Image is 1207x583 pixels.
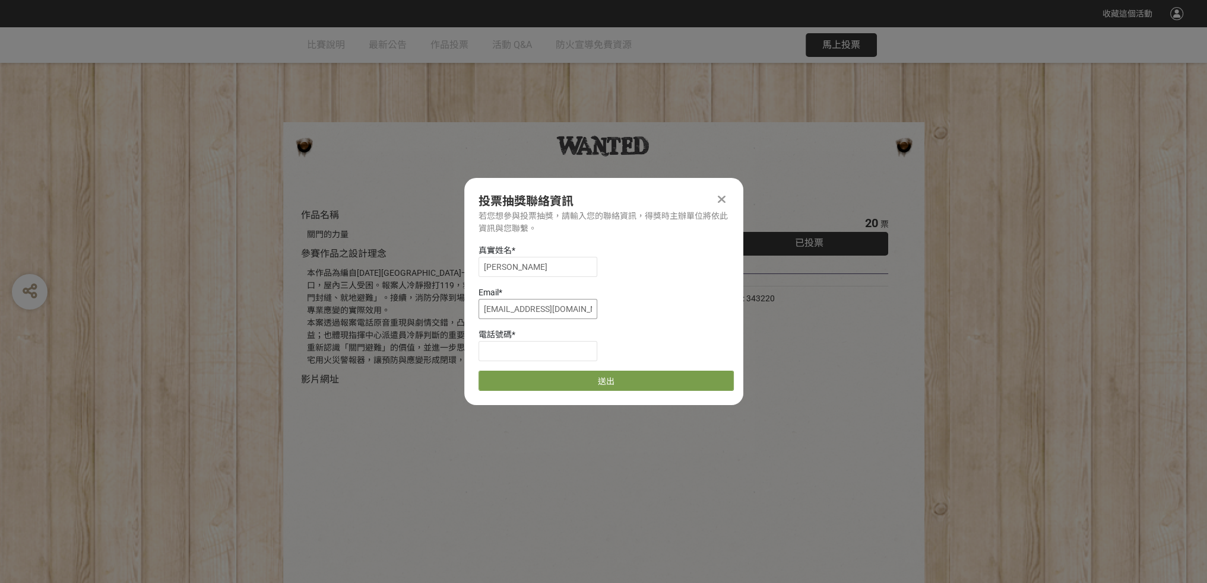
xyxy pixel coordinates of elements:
span: 收藏這個活動 [1103,9,1152,18]
span: 最新公告 [369,39,407,50]
span: 防火宣導免費資源 [556,39,632,50]
span: SID: 343220 [730,294,775,303]
div: 關門的力量 [307,228,695,241]
div: 本作品為編自[DATE][GEOGRAPHIC_DATA]一件真實發生住宅火警。凌晨時分，現場高溫濃煙封鎖樓梯間出口，屋內三人受困。報案人冷靜撥打119，救災救護指揮中心派遣員即時判斷情勢，明確... [307,267,695,367]
span: 參賽作品之設計理念 [301,248,387,259]
a: 最新公告 [369,27,407,63]
span: 真實姓名 [479,246,512,255]
div: 投票抽獎聯絡資訊 [479,192,729,210]
span: 已投票 [795,237,823,249]
span: 電話號碼 [479,330,512,339]
a: 比賽說明 [307,27,345,63]
span: 比賽說明 [307,39,345,50]
span: 馬上投票 [822,39,860,50]
span: 20 [864,216,877,230]
a: 活動 Q&A [492,27,532,63]
button: 馬上投票 [806,33,877,57]
span: 作品投票 [430,39,468,50]
button: 送出 [479,371,734,391]
span: 活動 Q&A [492,39,532,50]
span: 票 [880,219,888,229]
span: Email [479,288,499,297]
div: 若您想參與投票抽獎，請輸入您的聯絡資訊，得獎時主辦單位將依此資訊與您聯繫。 [479,210,729,235]
span: 影片網址 [301,374,339,385]
a: 防火宣導免費資源 [556,27,632,63]
span: 作品名稱 [301,209,339,221]
a: 作品投票 [430,27,468,63]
